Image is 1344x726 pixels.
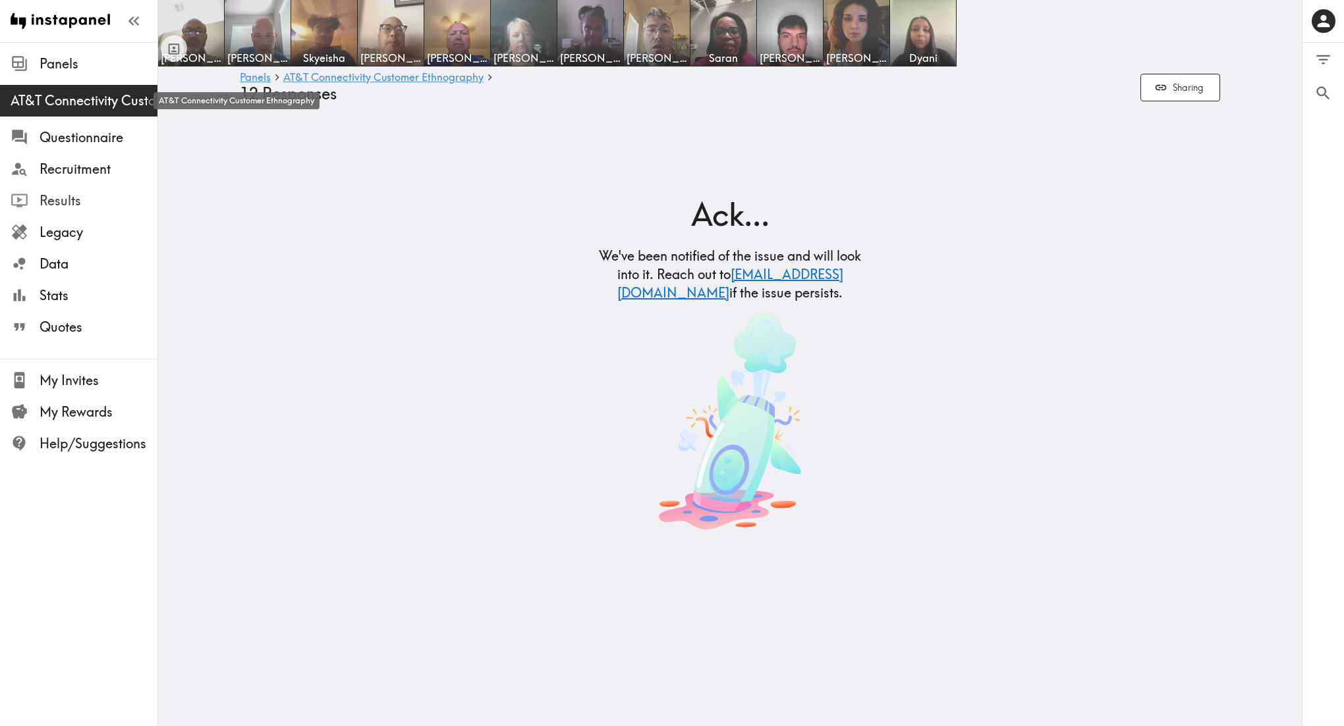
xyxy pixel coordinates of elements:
span: 12 Responses [240,84,337,103]
span: [PERSON_NAME] [427,51,488,65]
a: AT&T Connectivity Customer Ethnography [283,72,484,84]
button: Filter Responses [1302,43,1344,76]
span: [PERSON_NAME] [826,51,887,65]
h5: We've been notified of the issue and will look into it. Reach out to if the issue persists. [598,247,862,302]
span: Questionnaire [40,128,157,147]
div: AT&T Connectivity Customer Ethnography [154,92,320,109]
span: [PERSON_NAME] [560,51,621,65]
span: [PERSON_NAME] [227,51,288,65]
span: [PERSON_NAME] [760,51,820,65]
a: [EMAIL_ADDRESS][DOMAIN_NAME] [617,266,843,301]
span: [PERSON_NAME] [627,51,687,65]
span: My Rewards [40,403,157,421]
span: [PERSON_NAME] [360,51,421,65]
span: Quotes [40,318,157,336]
span: Help/Suggestions [40,434,157,453]
span: Results [40,192,157,210]
a: Panels [240,72,271,84]
span: Recruitment [40,160,157,178]
span: Dyani [893,51,953,65]
span: [PERSON_NAME] [493,51,554,65]
span: Stats [40,286,157,305]
span: Data [40,255,157,273]
span: Legacy [40,223,157,242]
button: Search [1302,76,1344,110]
span: [PERSON_NAME] [161,51,221,65]
button: Sharing [1140,74,1220,102]
span: Search [1314,84,1332,102]
span: Filter Responses [1314,51,1332,68]
span: Saran [693,51,754,65]
img: Something went wrong. A playful image of a rocket ship crash. [659,313,801,530]
button: Toggle between responses and questions [161,36,187,62]
span: AT&T Connectivity Customer Ethnography [11,91,157,110]
span: Panels [40,55,157,73]
span: My Invites [40,371,157,390]
span: Skyeisha [294,51,354,65]
h2: Ack... [598,192,862,236]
